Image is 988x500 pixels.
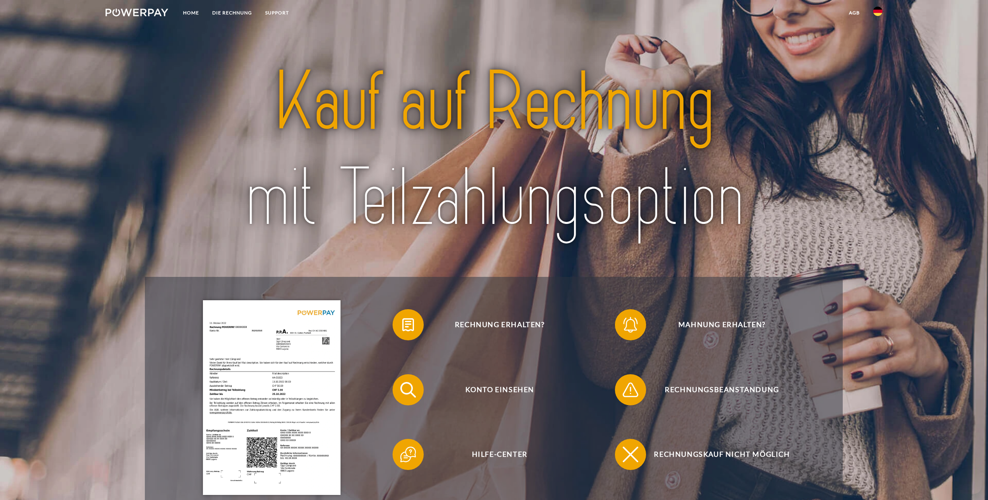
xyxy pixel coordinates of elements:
img: title-powerpay_de.svg [185,50,802,251]
a: agb [842,6,866,20]
iframe: Schaltfläche zum Öffnen des Messaging-Fensters [957,469,982,494]
button: Hilfe-Center [393,439,595,470]
img: de [873,7,882,16]
span: Hilfe-Center [404,439,595,470]
span: Rechnung erhalten? [404,309,595,340]
button: Rechnungsbeanstandung [615,374,817,405]
a: DIE RECHNUNG [206,6,259,20]
a: SUPPORT [259,6,296,20]
a: Home [176,6,206,20]
img: qb_warning.svg [621,380,640,400]
img: qb_bell.svg [621,315,640,335]
button: Rechnung erhalten? [393,309,595,340]
span: Rechnungskauf nicht möglich [627,439,817,470]
span: Rechnungsbeanstandung [627,374,817,405]
img: qb_bill.svg [398,315,418,335]
img: qb_search.svg [398,380,418,400]
img: qb_close.svg [621,445,640,464]
img: single_invoice_powerpay_de.jpg [203,300,340,495]
button: Konto einsehen [393,374,595,405]
span: Mahnung erhalten? [627,309,817,340]
button: Rechnungskauf nicht möglich [615,439,817,470]
span: Konto einsehen [404,374,595,405]
img: qb_help.svg [398,445,418,464]
img: logo-powerpay-white.svg [106,9,168,16]
button: Mahnung erhalten? [615,309,817,340]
